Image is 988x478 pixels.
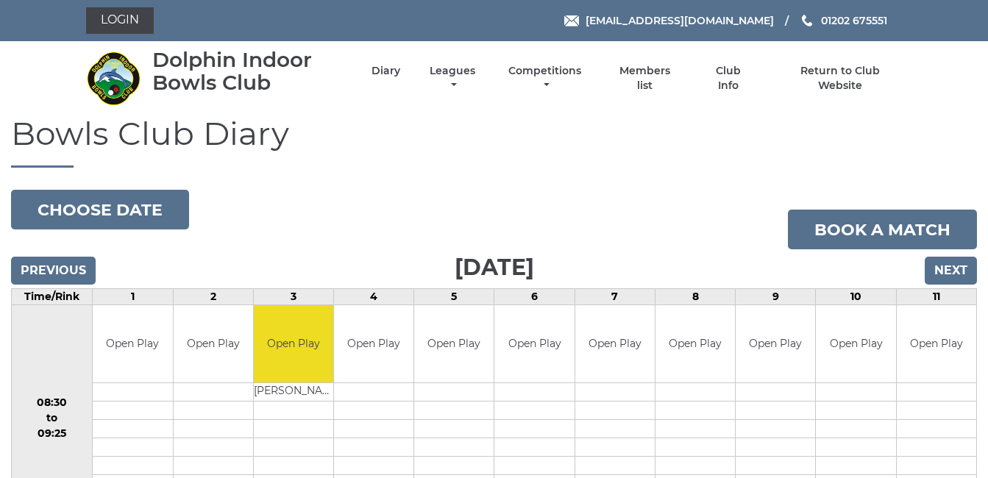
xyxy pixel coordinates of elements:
[414,289,494,305] td: 5
[505,64,586,93] a: Competitions
[800,13,887,29] a: Phone us 01202 675551
[821,14,887,27] span: 01202 675551
[414,305,494,382] td: Open Play
[11,115,977,168] h1: Bowls Club Diary
[816,305,895,382] td: Open Play
[816,289,896,305] td: 10
[254,305,333,382] td: Open Play
[86,51,141,106] img: Dolphin Indoor Bowls Club
[372,64,400,78] a: Diary
[788,210,977,249] a: Book a match
[611,64,678,93] a: Members list
[575,305,655,382] td: Open Play
[11,257,96,285] input: Previous
[173,289,253,305] td: 2
[152,49,346,94] div: Dolphin Indoor Bowls Club
[494,289,575,305] td: 6
[925,257,977,285] input: Next
[896,289,976,305] td: 11
[12,289,93,305] td: Time/Rink
[564,13,774,29] a: Email [EMAIL_ADDRESS][DOMAIN_NAME]
[802,15,812,26] img: Phone us
[778,64,902,93] a: Return to Club Website
[736,289,816,305] td: 9
[705,64,753,93] a: Club Info
[494,305,574,382] td: Open Play
[93,289,173,305] td: 1
[736,305,815,382] td: Open Play
[93,305,172,382] td: Open Play
[655,289,735,305] td: 8
[334,305,413,382] td: Open Play
[254,382,333,401] td: [PERSON_NAME]
[174,305,253,382] td: Open Play
[564,15,579,26] img: Email
[575,289,655,305] td: 7
[11,190,189,229] button: Choose date
[586,14,774,27] span: [EMAIL_ADDRESS][DOMAIN_NAME]
[253,289,333,305] td: 3
[655,305,735,382] td: Open Play
[334,289,414,305] td: 4
[897,305,976,382] td: Open Play
[426,64,479,93] a: Leagues
[86,7,154,34] a: Login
